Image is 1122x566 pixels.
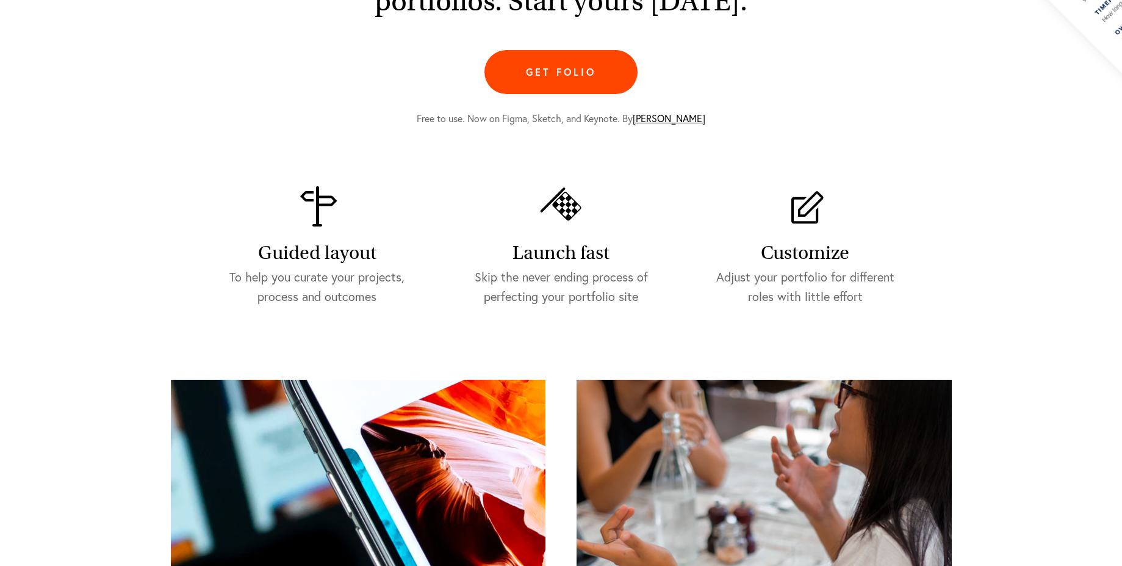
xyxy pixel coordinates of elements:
[171,94,952,128] div: Free to use. Now on Figma, Sketch, and Keynote. By
[220,238,415,267] h2: Guided layout
[484,50,638,94] a: Get folio
[708,267,903,307] p: Adjust your portfolio for different roles with little effort
[781,182,830,231] img: Pencil icon
[220,267,415,307] p: To help you curate your projects, process and outcomes
[537,182,586,231] img: Benefit-Launch.svg
[464,267,659,307] p: Skip the never ending process of perfecting your portfolio site
[633,112,705,125] a: [PERSON_NAME]
[464,238,659,267] h2: Launch fast
[708,238,903,267] h2: Customize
